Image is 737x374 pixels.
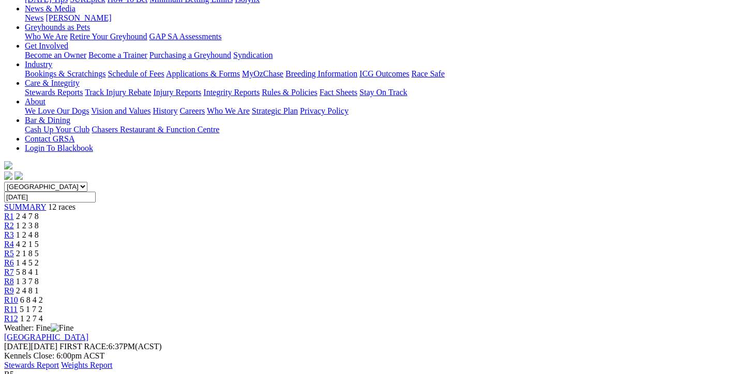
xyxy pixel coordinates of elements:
a: R10 [4,295,18,304]
a: Who We Are [207,106,250,115]
img: Fine [51,323,73,333]
a: Strategic Plan [252,106,298,115]
a: Who We Are [25,32,68,41]
a: ICG Outcomes [359,69,409,78]
span: 12 races [48,202,76,211]
div: News & Media [25,13,733,23]
a: News & Media [25,4,76,13]
a: R5 [4,249,14,258]
a: Greyhounds as Pets [25,23,90,32]
a: R8 [4,277,14,286]
div: Industry [25,69,733,79]
a: R2 [4,221,14,230]
div: Kennels Close: 6:00pm ACST [4,351,733,361]
div: About [25,106,733,116]
span: 1 3 7 8 [16,277,39,286]
a: Become a Trainer [88,51,147,59]
div: Bar & Dining [25,125,733,134]
a: Contact GRSA [25,134,74,143]
span: 5 1 7 2 [20,305,42,314]
span: 6:37PM(ACST) [59,342,162,351]
a: Careers [179,106,205,115]
a: Retire Your Greyhound [70,32,147,41]
a: GAP SA Assessments [149,32,222,41]
span: 5 8 4 1 [16,268,39,276]
span: 2 4 8 1 [16,286,39,295]
a: SUMMARY [4,202,46,211]
a: MyOzChase [242,69,283,78]
a: Vision and Values [91,106,151,115]
div: Care & Integrity [25,88,733,97]
a: Become an Owner [25,51,86,59]
a: Purchasing a Greyhound [149,51,231,59]
img: logo-grsa-white.png [4,161,12,169]
a: R1 [4,212,14,221]
span: 4 2 1 5 [16,240,39,248]
span: 1 2 3 8 [16,221,39,230]
a: Integrity Reports [203,88,260,97]
a: Breeding Information [285,69,357,78]
a: Stay On Track [359,88,407,97]
a: R4 [4,240,14,248]
a: Stewards Reports [25,88,83,97]
a: Injury Reports [153,88,201,97]
img: facebook.svg [4,172,12,180]
a: Weights Report [61,361,113,369]
a: [GEOGRAPHIC_DATA] [4,333,88,341]
span: 1 2 7 4 [20,314,43,323]
span: FIRST RACE: [59,342,108,351]
span: 2 1 8 5 [16,249,39,258]
a: Fact Sheets [320,88,357,97]
a: Rules & Policies [262,88,318,97]
a: Race Safe [411,69,444,78]
a: We Love Our Dogs [25,106,89,115]
span: 2 4 7 8 [16,212,39,221]
span: [DATE] [4,342,31,351]
a: R6 [4,258,14,267]
a: R9 [4,286,14,295]
input: Select date [4,192,96,202]
span: 6 8 4 2 [20,295,43,304]
a: History [153,106,177,115]
a: Syndication [233,51,273,59]
a: Get Involved [25,41,68,50]
a: Login To Blackbook [25,144,93,152]
a: Industry [25,60,52,69]
a: Bookings & Scratchings [25,69,106,78]
span: [DATE] [4,342,57,351]
a: R11 [4,305,18,314]
a: R7 [4,268,14,276]
div: Get Involved [25,51,733,60]
a: Cash Up Your Club [25,125,89,134]
span: Weather: Fine [4,323,73,332]
a: Schedule of Fees [108,69,164,78]
a: R3 [4,230,14,239]
a: News [25,13,43,22]
a: Stewards Report [4,361,59,369]
a: R12 [4,314,18,323]
a: Privacy Policy [300,106,349,115]
div: Greyhounds as Pets [25,32,733,41]
a: [PERSON_NAME] [46,13,111,22]
a: Applications & Forms [166,69,240,78]
span: 1 4 5 2 [16,258,39,267]
a: Care & Integrity [25,79,80,87]
span: 1 2 4 8 [16,230,39,239]
a: Bar & Dining [25,116,70,124]
a: Track Injury Rebate [85,88,151,97]
a: About [25,97,46,106]
img: twitter.svg [14,172,23,180]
